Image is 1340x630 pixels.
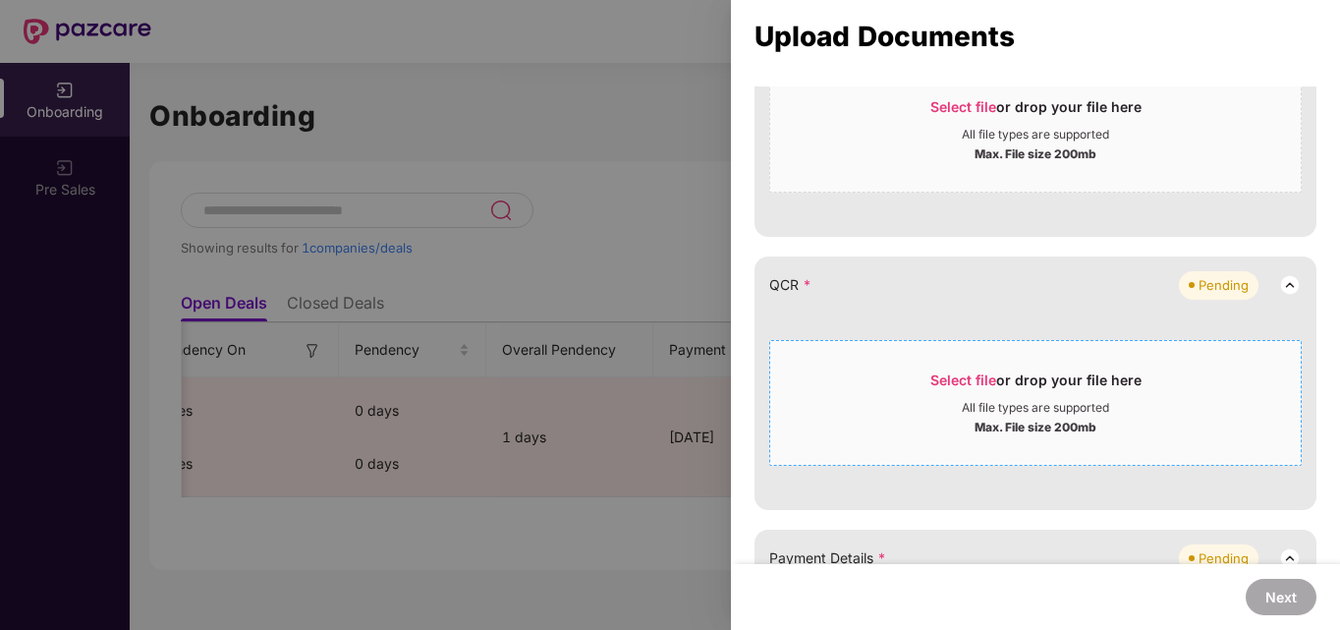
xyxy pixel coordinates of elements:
div: or drop your file here [930,97,1142,127]
div: Max. File size 200mb [975,143,1096,162]
div: All file types are supported [962,127,1109,143]
div: Max. File size 200mb [975,416,1096,435]
span: Select file [930,98,996,115]
span: QCR [769,274,811,296]
div: or drop your file here [930,371,1142,400]
img: svg+xml;base64,PHN2ZyB3aWR0aD0iMjQiIGhlaWdodD0iMjQiIHZpZXdCb3g9IjAgMCAyNCAyNCIgZmlsbD0ibm9uZSIgeG... [1278,546,1302,570]
button: Next [1246,579,1316,615]
div: All file types are supported [962,400,1109,416]
span: Select fileor drop your file hereAll file types are supportedMax. File size 200mb [770,83,1301,177]
div: Upload Documents [754,26,1316,47]
div: Pending [1199,275,1249,295]
img: svg+xml;base64,PHN2ZyB3aWR0aD0iMjQiIGhlaWdodD0iMjQiIHZpZXdCb3g9IjAgMCAyNCAyNCIgZmlsbD0ibm9uZSIgeG... [1278,273,1302,297]
span: Payment Details [769,547,886,569]
div: Pending [1199,548,1249,568]
span: Select fileor drop your file hereAll file types are supportedMax. File size 200mb [770,356,1301,450]
span: Select file [930,372,996,388]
